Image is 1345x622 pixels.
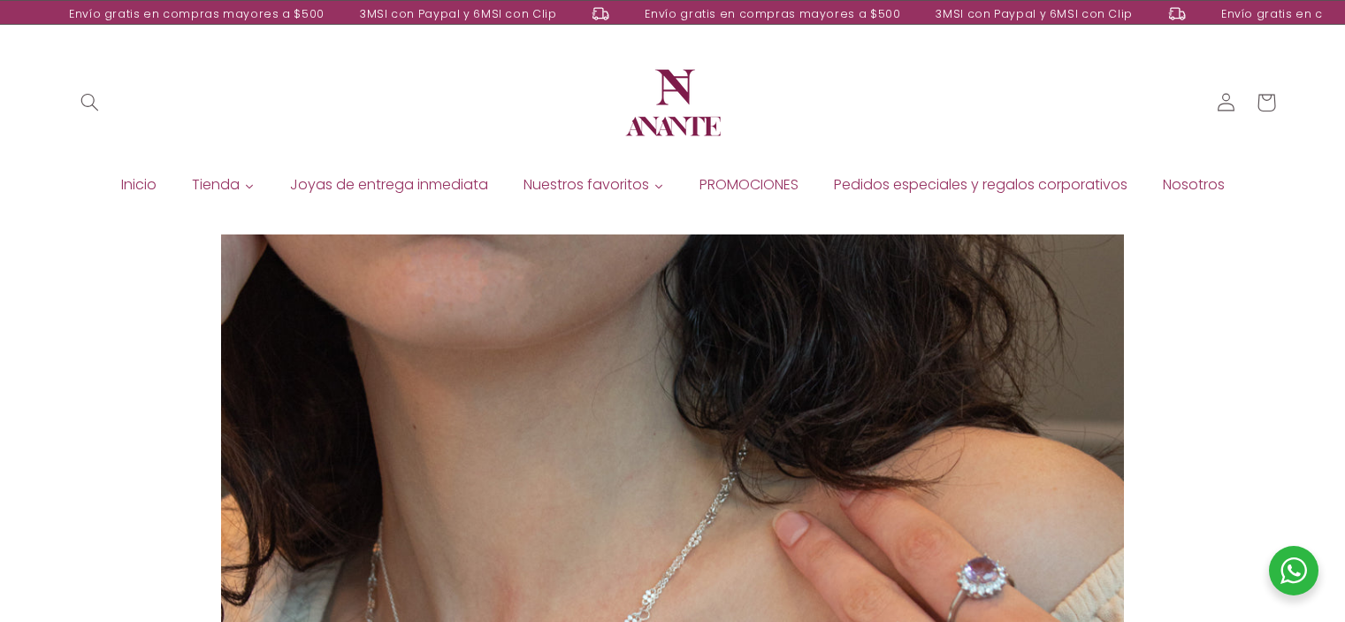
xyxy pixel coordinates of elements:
div: Envío gratis en compras mayores a $500 [65,4,321,24]
a: Nuestros favoritos [506,173,682,199]
span: Tienda [192,175,240,195]
span: Nosotros [1163,175,1225,195]
span: PROMOCIONES [699,175,799,195]
a: Joyas de entrega inmediata [272,173,506,199]
a: Nosotros [1145,173,1242,199]
img: Anante Joyería | Diseño en plata y oro [620,50,726,156]
span: Pedidos especiales y regalos corporativos [834,175,1127,195]
a: Inicio [103,173,174,199]
div: 3MSI con Paypal y 6MSI con Clip [933,4,1130,24]
summary: Búsqueda [69,82,110,123]
span: Joyas de entrega inmediata [290,175,488,195]
a: PROMOCIONES [682,173,816,199]
a: Pedidos especiales y regalos corporativos [816,173,1145,199]
div: Envío gratis en compras mayores a $500 [642,4,898,24]
span: Inicio [121,175,157,195]
span: Nuestros favoritos [523,175,649,195]
a: Tienda [174,173,272,199]
a: Anante Joyería | Diseño en plata y oro [613,42,733,163]
div: 3MSI con Paypal y 6MSI con Clip [356,4,554,24]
